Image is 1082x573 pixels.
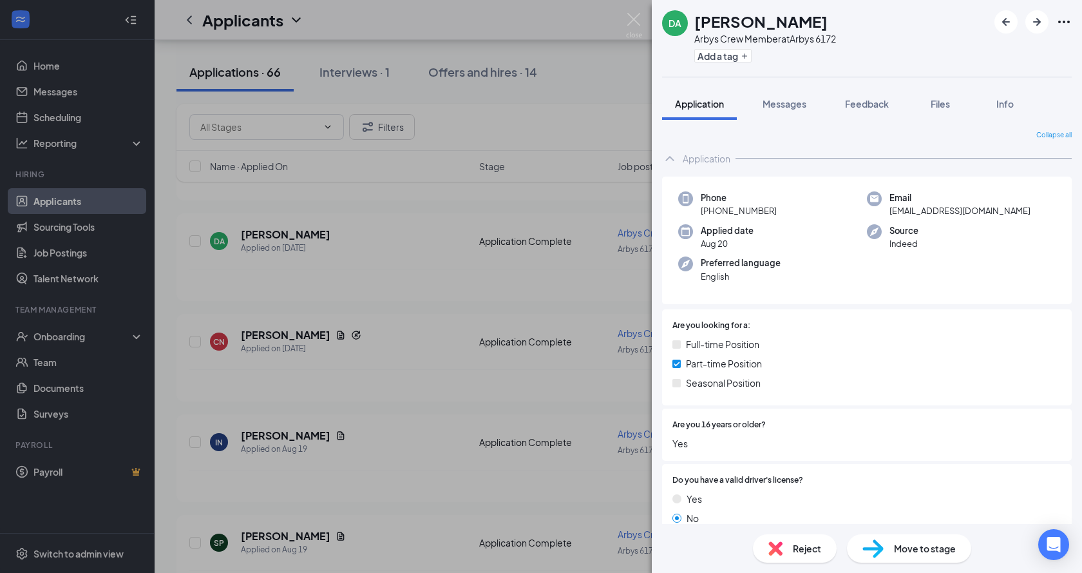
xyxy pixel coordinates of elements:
span: Part-time Position [686,356,762,371]
span: Are you looking for a: [672,320,750,332]
span: Applied date [701,224,754,237]
button: ArrowLeftNew [994,10,1018,34]
span: English [701,270,781,283]
span: Info [996,98,1014,110]
span: Full-time Position [686,337,759,351]
span: Preferred language [701,257,781,269]
span: Move to stage [894,541,956,556]
div: Application [683,152,730,165]
span: Yes [687,492,702,506]
span: Feedback [845,98,889,110]
span: Application [675,98,724,110]
span: Indeed [889,237,918,250]
span: Do you have a valid driver's license? [672,474,803,487]
span: Aug 20 [701,237,754,250]
span: Are you 16 years or older? [672,419,766,431]
svg: ArrowRight [1029,14,1045,30]
svg: ArrowLeftNew [998,14,1014,30]
div: Open Intercom Messenger [1038,529,1069,560]
svg: Plus [741,52,748,60]
span: Files [931,98,950,110]
span: [EMAIL_ADDRESS][DOMAIN_NAME] [889,204,1030,217]
button: PlusAdd a tag [694,49,752,63]
span: Reject [793,541,821,556]
span: No [687,511,699,525]
button: ArrowRight [1025,10,1049,34]
span: Collapse all [1036,130,1072,141]
span: Source [889,224,918,237]
span: Email [889,191,1030,204]
span: Messages [763,98,806,110]
span: Phone [701,191,777,204]
svg: Ellipses [1056,14,1072,30]
h1: [PERSON_NAME] [694,10,828,32]
span: Seasonal Position [686,376,761,390]
div: Arbys Crew Member at Arbys 6172 [694,32,836,45]
span: Yes [672,436,1061,451]
div: DA [669,17,681,30]
span: [PHONE_NUMBER] [701,204,777,217]
svg: ChevronUp [662,151,678,166]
